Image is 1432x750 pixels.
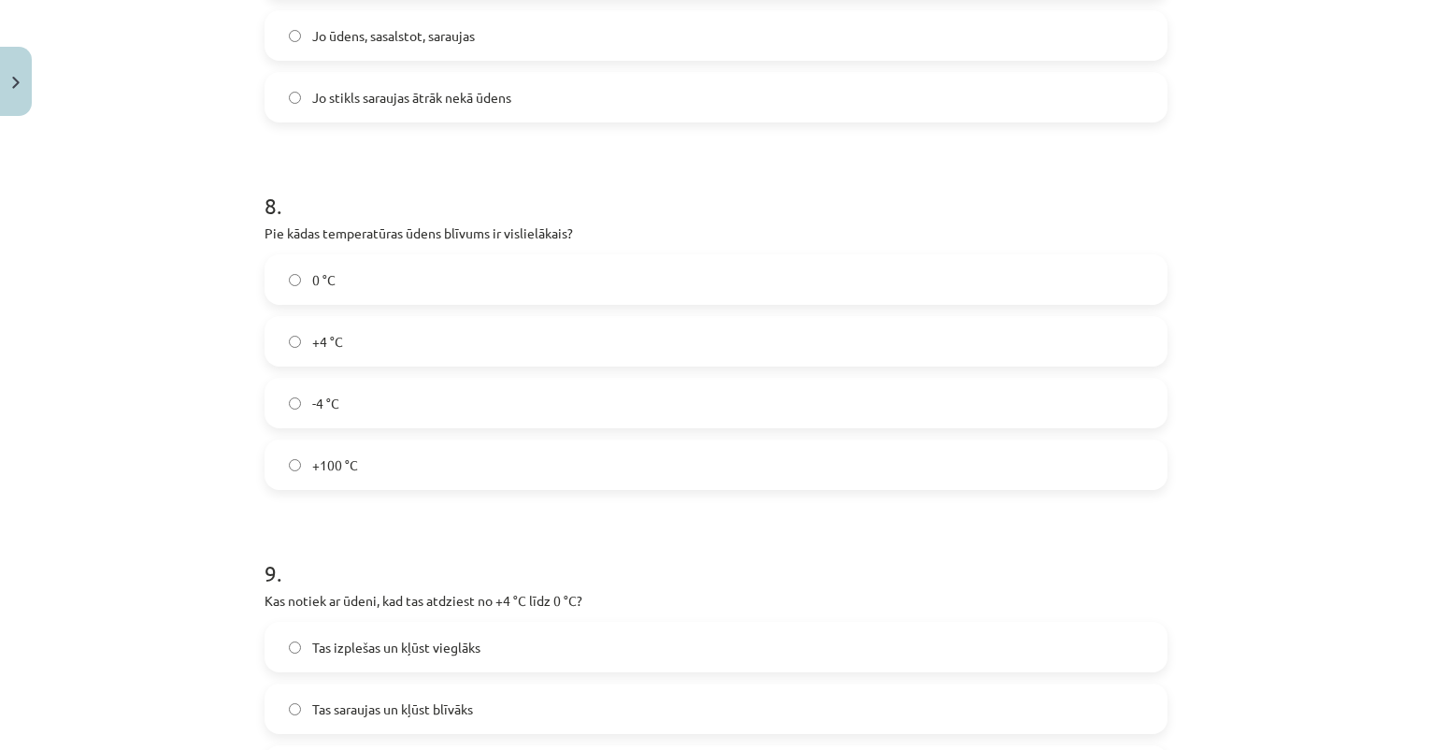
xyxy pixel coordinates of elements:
[12,77,20,89] img: icon-close-lesson-0947bae3869378f0d4975bcd49f059093ad1ed9edebbc8119c70593378902aed.svg
[312,26,475,46] span: Jo ūdens, sasalstot, saraujas
[265,160,1167,218] h1: 8 .
[265,591,1167,611] p: Kas notiek ar ūdeni, kad tas atdziest no +4 °C līdz 0 °C?
[289,336,301,348] input: +4 °C
[312,332,343,352] span: +4 °C
[312,88,511,108] span: Jo stikls saraujas ātrāk nekā ūdens
[289,92,301,104] input: Jo stikls saraujas ātrāk nekā ūdens
[289,397,301,410] input: -4 °C
[289,274,301,286] input: 0 °C
[312,638,480,657] span: Tas izplešas un kļūst vieglāks
[265,224,1167,243] p: Pie kādas temperatūras ūdens blīvums ir vislielākais?
[312,700,473,719] span: Tas saraujas un kļūst blīvāks
[265,527,1167,585] h1: 9 .
[289,703,301,715] input: Tas saraujas un kļūst blīvāks
[312,270,336,290] span: 0 °C
[312,455,358,475] span: +100 °C
[289,642,301,654] input: Tas izplešas un kļūst vieglāks
[289,30,301,42] input: Jo ūdens, sasalstot, saraujas
[289,459,301,471] input: +100 °C
[312,394,339,413] span: -4 °C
